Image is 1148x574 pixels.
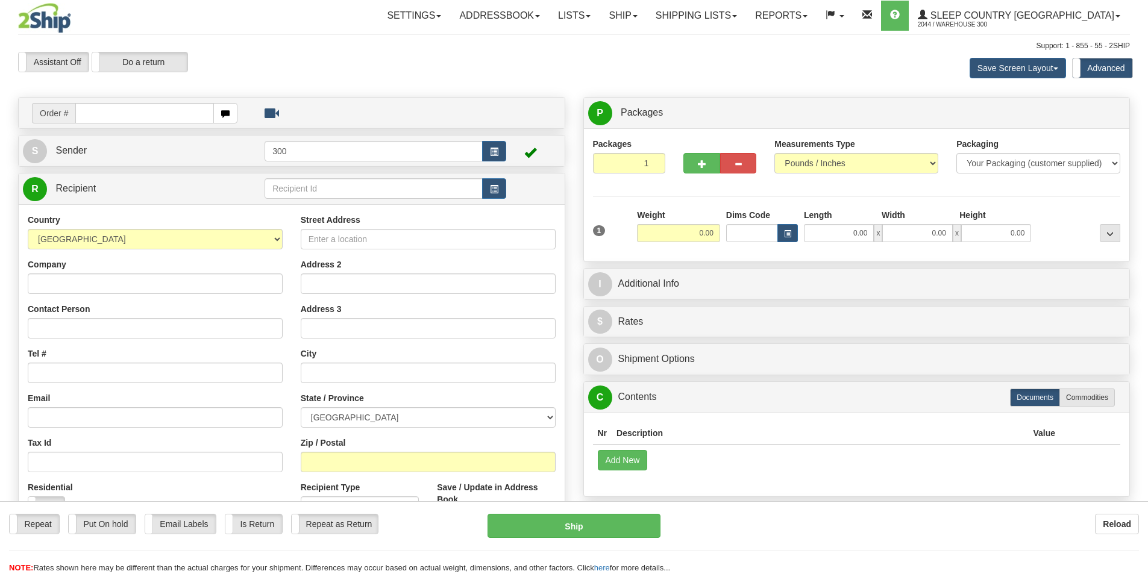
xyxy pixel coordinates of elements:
[882,209,905,221] label: Width
[23,139,265,163] a: S Sender
[588,101,612,125] span: P
[301,214,360,226] label: Street Address
[588,385,612,410] span: C
[600,1,646,31] a: Ship
[647,1,746,31] a: Shipping lists
[10,514,59,534] label: Repeat
[28,258,66,270] label: Company
[18,41,1130,51] div: Support: 1 - 855 - 55 - 2SHIP
[588,101,1126,125] a: P Packages
[69,514,136,534] label: Put On hold
[28,392,50,404] label: Email
[588,385,1126,410] a: CContents
[1073,58,1132,78] label: Advanced
[956,138,999,150] label: Packaging
[301,437,346,449] label: Zip / Postal
[32,103,75,123] span: Order #
[450,1,549,31] a: Addressbook
[301,229,556,249] input: Enter a location
[598,450,648,470] button: Add New
[612,422,1028,445] th: Description
[28,481,73,493] label: Residential
[594,563,610,572] a: here
[265,141,483,161] input: Sender Id
[927,10,1114,20] span: Sleep Country [GEOGRAPHIC_DATA]
[28,214,60,226] label: Country
[1028,422,1060,445] th: Value
[918,19,1008,31] span: 2044 / Warehouse 300
[488,514,660,538] button: Ship
[265,178,483,199] input: Recipient Id
[1010,388,1060,407] label: Documents
[225,514,282,534] label: Is Return
[19,52,89,72] label: Assistant Off
[23,139,47,163] span: S
[588,272,612,296] span: I
[23,176,238,201] a: R Recipient
[28,497,64,516] label: No
[1059,388,1115,407] label: Commodities
[953,224,961,242] span: x
[28,437,51,449] label: Tax Id
[588,310,612,334] span: $
[909,1,1129,31] a: Sleep Country [GEOGRAPHIC_DATA] 2044 / Warehouse 300
[588,348,612,372] span: O
[804,209,832,221] label: Length
[55,145,87,155] span: Sender
[145,514,216,534] label: Email Labels
[92,52,187,72] label: Do a return
[588,310,1126,334] a: $Rates
[1100,224,1120,242] div: ...
[970,58,1066,78] button: Save Screen Layout
[55,183,96,193] span: Recipient
[301,258,342,270] label: Address 2
[593,422,612,445] th: Nr
[23,177,47,201] span: R
[593,138,632,150] label: Packages
[1120,225,1147,348] iframe: chat widget
[378,1,450,31] a: Settings
[959,209,986,221] label: Height
[588,347,1126,372] a: OShipment Options
[9,563,33,572] span: NOTE:
[18,3,71,33] img: logo2044.jpg
[593,225,606,236] span: 1
[437,481,555,505] label: Save / Update in Address Book
[1095,514,1139,534] button: Reload
[549,1,600,31] a: Lists
[28,348,46,360] label: Tel #
[726,209,770,221] label: Dims Code
[874,224,882,242] span: x
[301,481,360,493] label: Recipient Type
[588,272,1126,296] a: IAdditional Info
[1103,519,1131,529] b: Reload
[28,303,90,315] label: Contact Person
[774,138,855,150] label: Measurements Type
[301,392,364,404] label: State / Province
[621,107,663,117] span: Packages
[301,348,316,360] label: City
[746,1,817,31] a: Reports
[292,514,378,534] label: Repeat as Return
[301,303,342,315] label: Address 3
[637,209,665,221] label: Weight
